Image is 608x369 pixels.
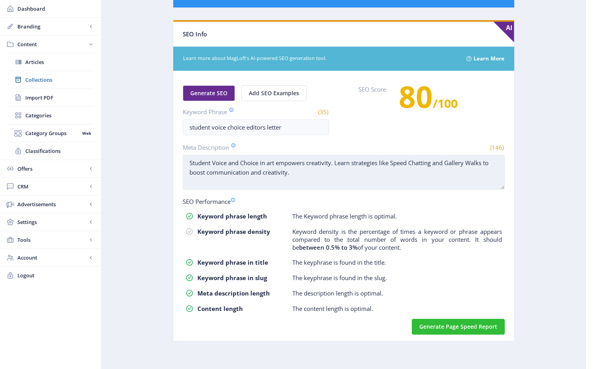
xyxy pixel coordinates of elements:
span: Categories [25,111,93,119]
span: Dashboard [17,5,95,13]
span: CRM [17,183,87,190]
p: The content length is optimal. [292,305,373,313]
p: The keyphrase is found in the slug. [292,274,387,282]
a: Import PDF [8,89,93,106]
label: SEO Score [358,85,386,123]
strong: Meta description length [197,289,270,297]
span: 80 [399,76,433,117]
span: Articles [25,58,93,66]
div: SEO Performance [183,198,505,205]
a: Classifications [8,142,93,160]
label: Keyword Phrase [183,107,253,116]
span: Tools [17,236,87,244]
span: Branding [17,23,87,30]
a: Collections [8,71,93,88]
strong: Keyword phrase density [197,228,270,235]
strong: Content length [197,305,243,313]
p: The keyphrase is found in the title. [292,258,386,266]
span: Category Groups [25,129,80,137]
a: Learn More [474,53,504,65]
span: Advertisements [17,200,87,208]
span: Content [17,40,87,48]
strong: Keyword phrase length [197,212,267,220]
span: Account [17,254,87,262]
span: (146) [489,143,505,151]
span: Settings [17,218,87,226]
input: Type Article Keyword Phrase ... [183,119,329,135]
span: Add SEO Examples [249,90,299,96]
span: Import PDF [25,94,93,102]
p: The description length is optimal. [292,289,383,297]
strong: Keyword phrase in title [197,258,268,266]
span: Learn more about MagLoft's AI-powered SEO generation tool. [183,55,457,62]
a: Category GroupsWeb [8,124,93,142]
button: Generate Page Speed Report [412,319,505,335]
span: Collections [25,76,93,84]
span: SEO Info [183,30,207,38]
button: Add SEO Examples [241,85,307,101]
h3: /100 [399,88,458,111]
span: (35) [317,108,329,116]
app-card: SEO Info [173,20,515,341]
a: Categories [8,107,93,124]
span: AI [494,22,514,42]
p: Keyword density is the percentage of times a keyword or phrase appears compared to the total numb... [292,228,502,251]
strong: Keyword phrase in slug [197,274,267,282]
button: Generate SEO [183,85,235,101]
p: The Keyword phrase length is optimal. [292,212,397,220]
span: Classifications [25,147,93,155]
span: Offers [17,165,87,173]
b: between 0.5% to 3% [299,243,358,251]
label: Meta Description [183,143,341,152]
span: Generate SEO [190,90,227,96]
span: Logout [17,271,95,279]
a: Articles [8,53,93,71]
nb-badge: Web [80,129,93,137]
